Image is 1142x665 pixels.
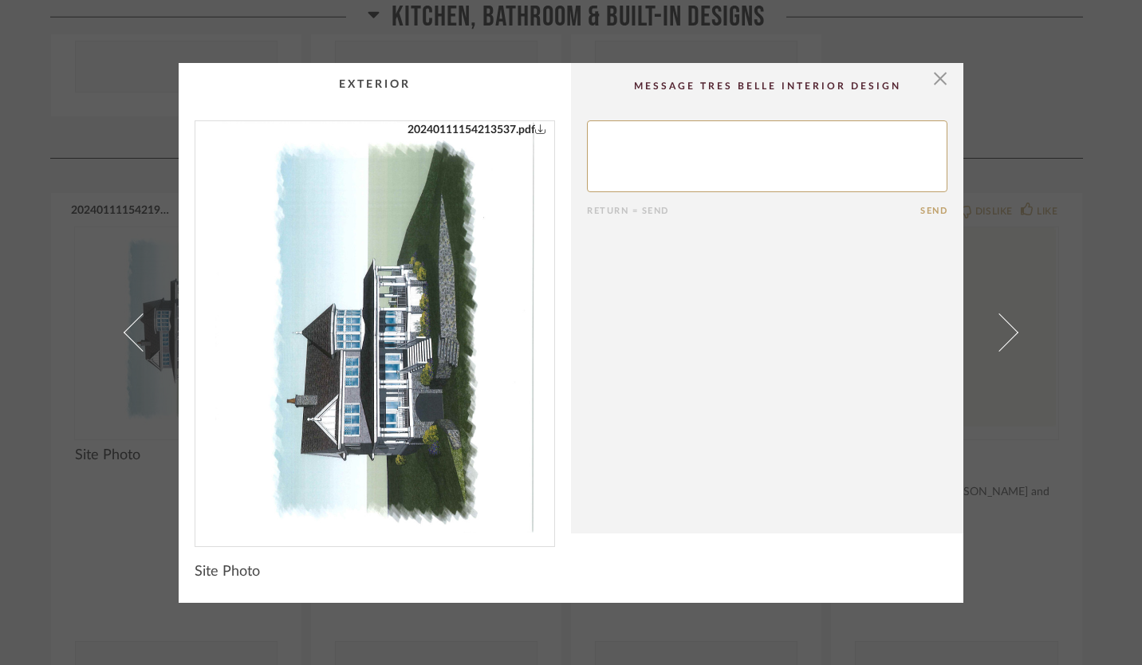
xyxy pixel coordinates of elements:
[920,206,947,216] button: Send
[195,563,260,580] span: Site Photo
[195,121,554,533] div: 0
[924,63,956,95] button: Close
[215,121,534,533] img: 8cbffc4c-f01f-4884-bb69-64fe69da8790_1000x1000.jpg
[587,206,920,216] div: Return = Send
[408,121,546,139] a: 20240111154213537.pdf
